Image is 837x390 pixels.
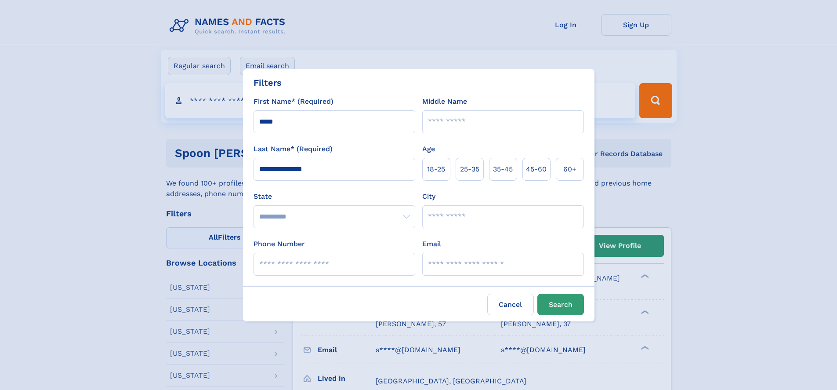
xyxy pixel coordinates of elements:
[563,164,576,175] span: 60+
[422,191,435,202] label: City
[254,96,333,107] label: First Name* (Required)
[422,144,435,154] label: Age
[254,191,415,202] label: State
[254,76,282,89] div: Filters
[254,239,305,249] label: Phone Number
[422,239,441,249] label: Email
[493,164,513,175] span: 35‑45
[526,164,547,175] span: 45‑60
[254,144,333,154] label: Last Name* (Required)
[422,96,467,107] label: Middle Name
[427,164,445,175] span: 18‑25
[537,294,584,315] button: Search
[487,294,534,315] label: Cancel
[460,164,479,175] span: 25‑35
